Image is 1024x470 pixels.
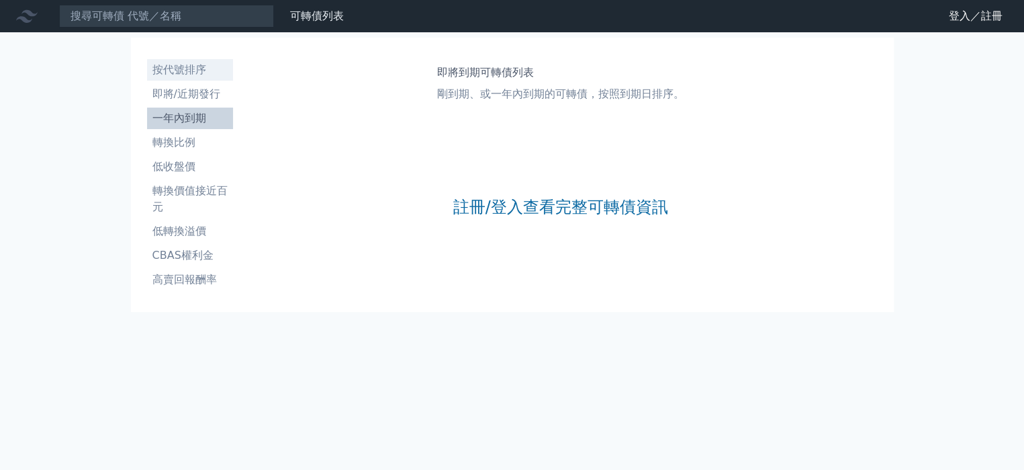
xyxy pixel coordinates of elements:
[147,59,233,81] a: 按代號排序
[453,196,667,218] a: 註冊/登入查看完整可轉債資訊
[147,62,233,78] li: 按代號排序
[59,5,274,28] input: 搜尋可轉債 代號／名稱
[147,180,233,218] a: 轉換價值接近百元
[147,159,233,175] li: 低收盤價
[938,5,1013,27] a: 登入／註冊
[437,86,684,102] p: 剛到期、或一年內到期的可轉債，按照到期日排序。
[147,134,233,151] li: 轉換比例
[147,86,233,102] li: 即將/近期發行
[147,132,233,153] a: 轉換比例
[147,83,233,105] a: 即將/近期發行
[437,65,684,81] h1: 即將到期可轉債列表
[147,245,233,266] a: CBAS權利金
[147,223,233,239] li: 低轉換溢價
[147,108,233,129] a: 一年內到期
[147,156,233,178] a: 低收盤價
[290,9,344,22] a: 可轉債列表
[147,183,233,215] li: 轉換價值接近百元
[147,272,233,288] li: 高賣回報酬率
[147,110,233,126] li: 一年內到期
[147,247,233,264] li: CBAS權利金
[147,221,233,242] a: 低轉換溢價
[147,269,233,290] a: 高賣回報酬率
